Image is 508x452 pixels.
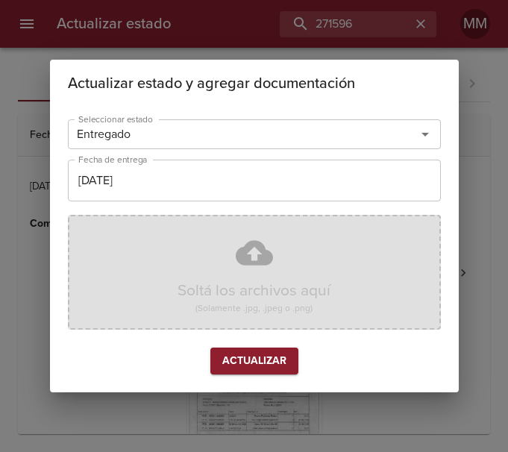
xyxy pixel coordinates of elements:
span: Confirmar cambio de estado [210,348,298,375]
h2: Actualizar estado y agregar documentación [68,72,441,95]
span: Actualizar [222,352,286,371]
button: Actualizar [210,348,298,375]
div: Soltá los archivos aquí(Solamente .jpg, .jpeg o .png) [68,215,441,330]
button: Abrir [415,124,436,145]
